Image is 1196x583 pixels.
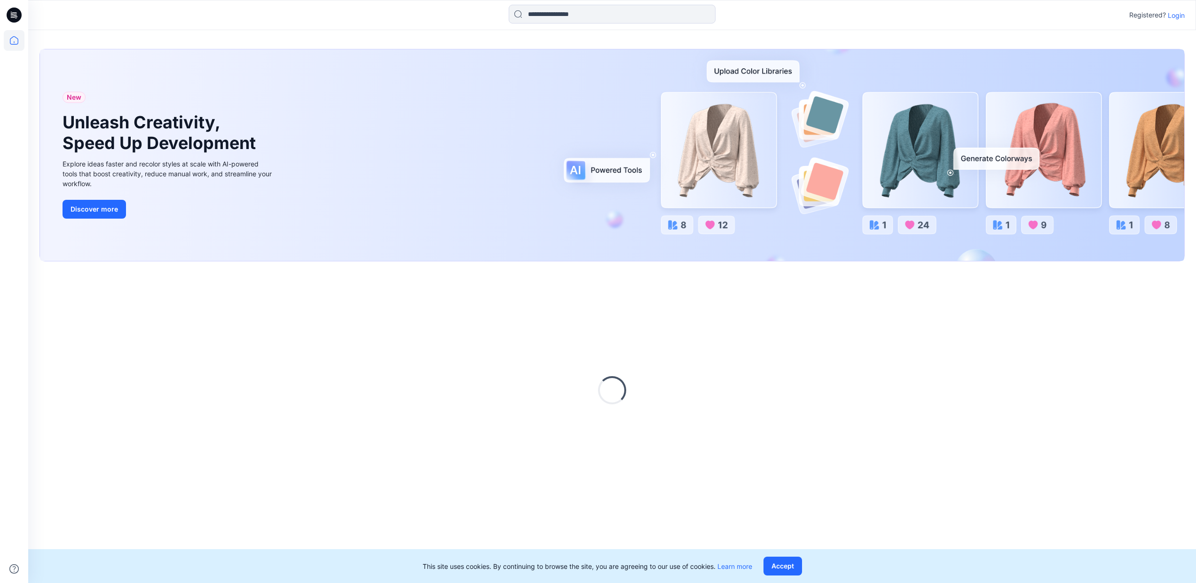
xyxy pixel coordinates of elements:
[763,557,802,575] button: Accept
[63,200,274,219] a: Discover more
[63,112,260,153] h1: Unleash Creativity, Speed Up Development
[423,561,752,571] p: This site uses cookies. By continuing to browse the site, you are agreeing to our use of cookies.
[1129,9,1166,21] p: Registered?
[63,159,274,189] div: Explore ideas faster and recolor styles at scale with AI-powered tools that boost creativity, red...
[717,562,752,570] a: Learn more
[1168,10,1185,20] p: Login
[67,92,81,103] span: New
[63,200,126,219] button: Discover more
